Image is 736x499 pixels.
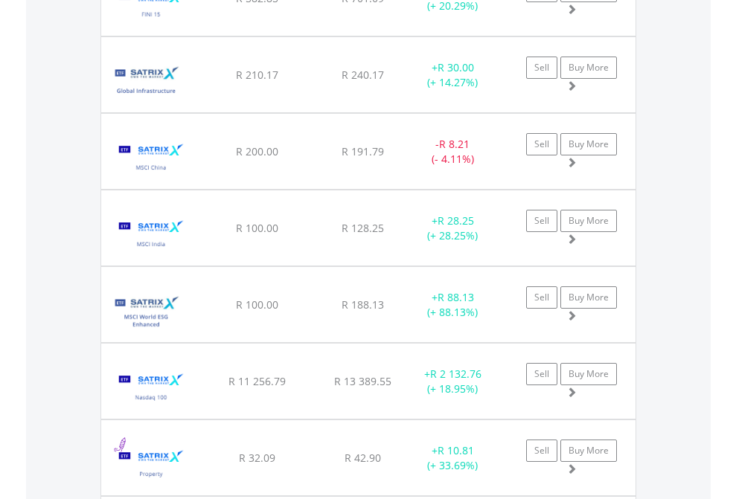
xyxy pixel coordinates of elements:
[109,439,194,492] img: TFSA.STXPRO.png
[560,210,617,232] a: Buy More
[109,286,184,338] img: TFSA.STXESG.png
[109,56,184,109] img: TFSA.STXIFR.png
[560,133,617,155] a: Buy More
[406,60,499,90] div: + (+ 14.27%)
[228,374,286,388] span: R 11 256.79
[406,290,499,320] div: + (+ 88.13%)
[560,57,617,79] a: Buy More
[526,440,557,462] a: Sell
[526,286,557,309] a: Sell
[406,137,499,167] div: - (- 4.11%)
[430,367,481,381] span: R 2 132.76
[438,213,474,228] span: R 28.25
[526,57,557,79] a: Sell
[406,213,499,243] div: + (+ 28.25%)
[342,68,384,82] span: R 240.17
[236,68,278,82] span: R 210.17
[526,133,557,155] a: Sell
[342,144,384,158] span: R 191.79
[406,367,499,396] div: + (+ 18.95%)
[560,286,617,309] a: Buy More
[239,451,275,465] span: R 32.09
[438,443,474,457] span: R 10.81
[342,297,384,312] span: R 188.13
[236,144,278,158] span: R 200.00
[342,221,384,235] span: R 128.25
[109,209,194,262] img: TFSA.STXNDA.png
[406,443,499,473] div: + (+ 33.69%)
[334,374,391,388] span: R 13 389.55
[526,210,557,232] a: Sell
[438,60,474,74] span: R 30.00
[109,132,194,185] img: TFSA.STXCHN.png
[236,297,278,312] span: R 100.00
[109,362,194,415] img: TFSA.STXNDQ.png
[438,290,474,304] span: R 88.13
[439,137,470,151] span: R 8.21
[526,363,557,385] a: Sell
[345,451,381,465] span: R 42.90
[560,363,617,385] a: Buy More
[560,440,617,462] a: Buy More
[236,221,278,235] span: R 100.00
